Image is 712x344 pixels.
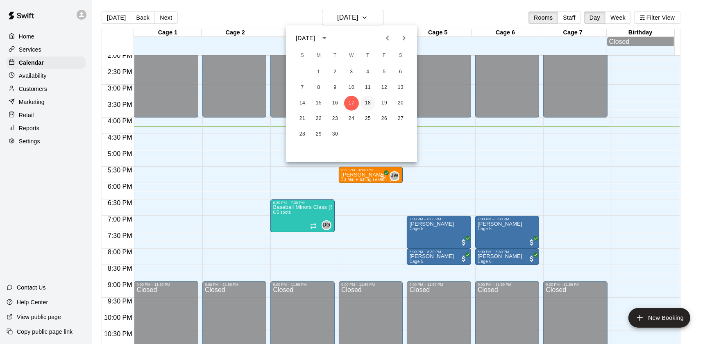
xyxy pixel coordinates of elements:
button: Previous month [379,30,396,46]
span: Monday [311,48,326,64]
button: 25 [361,111,375,126]
span: Saturday [393,48,408,64]
button: 17 [344,96,359,111]
button: 23 [328,111,342,126]
button: 10 [344,80,359,95]
span: Thursday [361,48,375,64]
button: 28 [295,127,310,142]
button: 8 [311,80,326,95]
button: 18 [361,96,375,111]
button: 30 [328,127,342,142]
div: [DATE] [296,34,315,43]
span: Tuesday [328,48,342,64]
button: 22 [311,111,326,126]
button: calendar view is open, switch to year view [317,31,331,45]
button: 16 [328,96,342,111]
button: 26 [377,111,392,126]
button: 27 [393,111,408,126]
button: 7 [295,80,310,95]
button: 15 [311,96,326,111]
button: 21 [295,111,310,126]
button: 5 [377,65,392,79]
button: 14 [295,96,310,111]
button: 11 [361,80,375,95]
button: 12 [377,80,392,95]
button: 13 [393,80,408,95]
button: 1 [311,65,326,79]
span: Friday [377,48,392,64]
button: 9 [328,80,342,95]
button: 24 [344,111,359,126]
span: Sunday [295,48,310,64]
button: 6 [393,65,408,79]
button: Next month [396,30,412,46]
button: 29 [311,127,326,142]
button: 20 [393,96,408,111]
button: 2 [328,65,342,79]
button: 4 [361,65,375,79]
span: Wednesday [344,48,359,64]
button: 19 [377,96,392,111]
button: 3 [344,65,359,79]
